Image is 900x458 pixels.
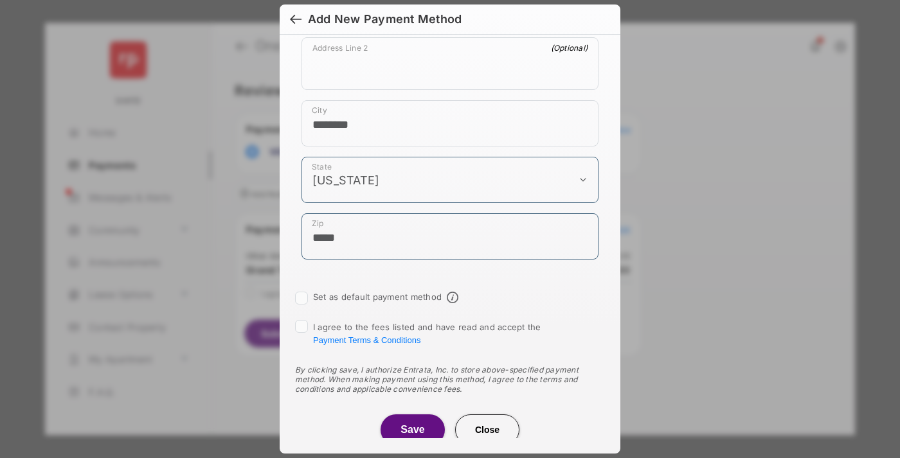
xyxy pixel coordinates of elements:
[313,292,442,302] label: Set as default payment method
[313,335,420,345] button: I agree to the fees listed and have read and accept the
[455,414,519,445] button: Close
[295,365,605,394] div: By clicking save, I authorize Entrata, Inc. to store above-specified payment method. When making ...
[447,292,458,303] span: Default payment method info
[301,37,598,90] div: payment_method_screening[postal_addresses][addressLine2]
[308,12,462,26] div: Add New Payment Method
[301,213,598,260] div: payment_method_screening[postal_addresses][postalCode]
[313,322,541,345] span: I agree to the fees listed and have read and accept the
[301,157,598,203] div: payment_method_screening[postal_addresses][administrativeArea]
[301,100,598,146] div: payment_method_screening[postal_addresses][locality]
[381,414,445,445] button: Save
